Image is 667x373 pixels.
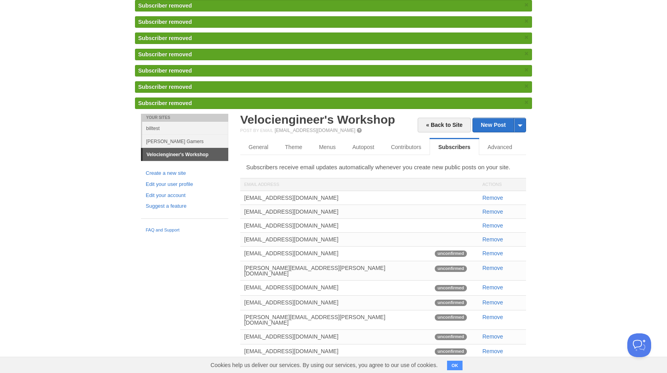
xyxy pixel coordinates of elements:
[240,344,431,358] div: [EMAIL_ADDRESS][DOMAIN_NAME]
[482,236,503,243] a: Remove
[435,300,467,306] span: unconfirmed
[141,114,228,122] li: Your Sites
[275,128,355,133] a: [EMAIL_ADDRESS][DOMAIN_NAME]
[146,227,224,234] a: FAQ and Support
[435,314,467,321] span: unconfirmed
[482,250,503,256] a: Remove
[523,98,530,107] a: ×
[482,265,503,271] a: Remove
[435,251,467,257] span: unconfirmed
[435,334,467,340] span: unconfirmed
[143,148,228,161] a: Velociengineer's Workshop
[478,178,526,191] div: Actions
[310,139,344,155] a: Menus
[138,19,192,25] span: Subscriber removed
[482,222,503,229] a: Remove
[240,128,273,133] span: Post by Email
[138,67,192,74] span: Subscriber removed
[240,261,431,280] div: [PERSON_NAME][EMAIL_ADDRESS][PERSON_NAME][DOMAIN_NAME]
[240,330,431,343] div: [EMAIL_ADDRESS][DOMAIN_NAME]
[138,51,192,57] span: Subscriber removed
[240,113,395,126] a: Velociengineer's Workshop
[142,135,228,148] a: [PERSON_NAME] Gamers
[146,180,224,189] a: Edit your user profile
[523,65,530,75] a: ×
[240,310,431,329] div: [PERSON_NAME][EMAIL_ADDRESS][PERSON_NAME][DOMAIN_NAME]
[277,139,311,155] a: Theme
[138,35,192,41] span: Subscriber removed
[523,16,530,26] a: ×
[138,84,192,90] span: Subscriber removed
[240,247,431,260] div: [EMAIL_ADDRESS][DOMAIN_NAME]
[627,333,651,357] iframe: Help Scout Beacon - Open
[383,139,430,155] a: Contributors
[240,205,431,218] div: [EMAIL_ADDRESS][DOMAIN_NAME]
[240,281,431,294] div: [EMAIL_ADDRESS][DOMAIN_NAME]
[482,299,503,306] a: Remove
[146,202,224,210] a: Suggest a feature
[523,49,530,59] a: ×
[418,118,471,132] a: « Back to Site
[146,169,224,178] a: Create a new site
[240,178,431,191] div: Email Address
[146,191,224,200] a: Edit your account
[240,219,431,232] div: [EMAIL_ADDRESS][DOMAIN_NAME]
[482,195,503,201] a: Remove
[240,191,431,205] div: [EMAIL_ADDRESS][DOMAIN_NAME]
[435,348,467,355] span: unconfirmed
[142,122,228,135] a: billtest
[482,284,503,291] a: Remove
[482,333,503,340] a: Remove
[435,266,467,272] span: unconfirmed
[138,2,192,9] span: Subscriber removed
[435,285,467,291] span: unconfirmed
[523,33,530,42] a: ×
[482,348,503,354] a: Remove
[240,296,431,309] div: [EMAIL_ADDRESS][DOMAIN_NAME]
[246,163,520,171] p: Subscribers receive email updates automatically whenever you create new public posts on your site.
[202,357,445,373] span: Cookies help us deliver our services. By using our services, you agree to our use of cookies.
[482,208,503,215] a: Remove
[523,81,530,91] a: ×
[138,100,192,106] span: Subscriber removed
[430,139,479,155] a: Subscribers
[473,118,526,132] a: New Post
[479,139,520,155] a: Advanced
[482,314,503,320] a: Remove
[240,233,431,246] div: [EMAIL_ADDRESS][DOMAIN_NAME]
[240,139,277,155] a: General
[447,361,463,370] button: OK
[344,139,382,155] a: Autopost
